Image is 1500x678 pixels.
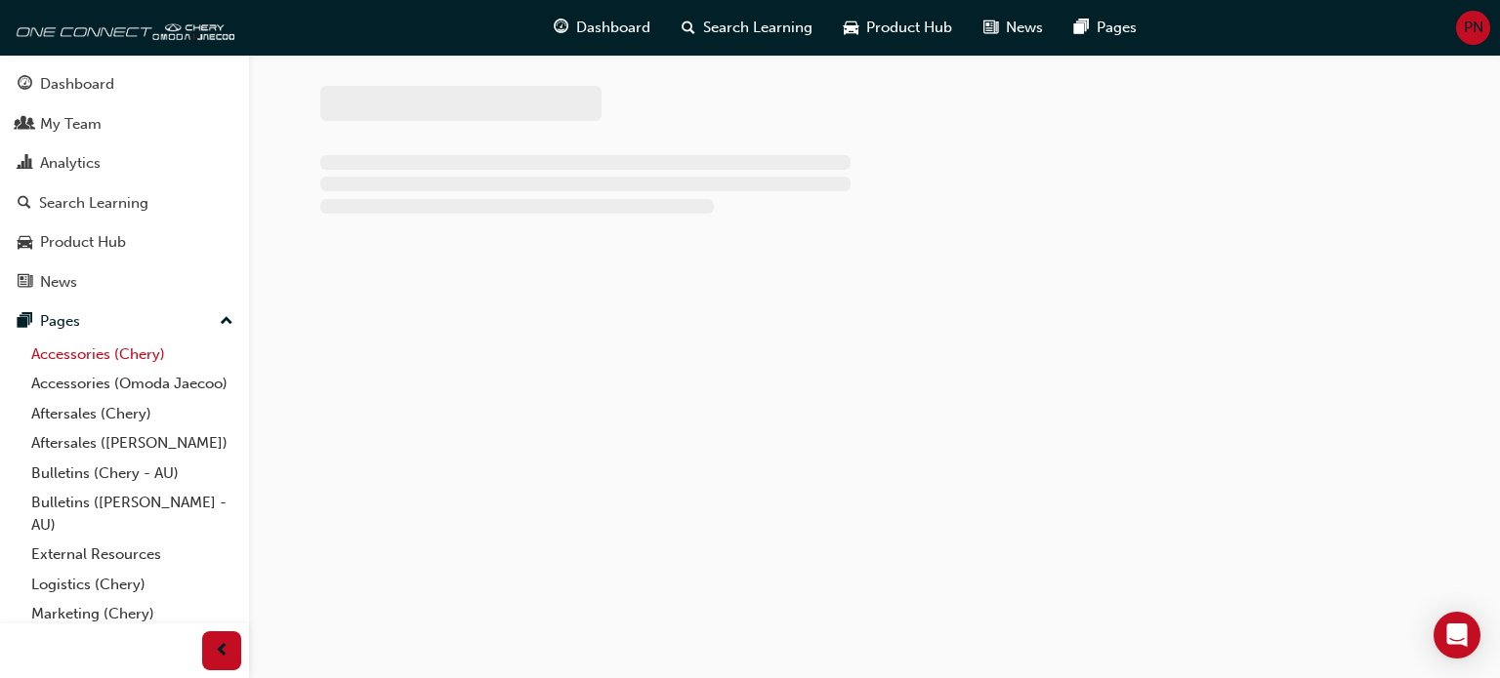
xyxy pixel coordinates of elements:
button: PN [1456,11,1490,45]
span: prev-icon [215,639,229,663]
span: up-icon [220,309,233,335]
span: pages-icon [1074,16,1089,40]
a: Marketing (Chery) [23,599,241,629]
div: Open Intercom Messenger [1434,612,1480,658]
a: Bulletins ([PERSON_NAME] - AU) [23,488,241,539]
div: Dashboard [40,73,114,96]
div: Pages [40,310,80,333]
span: Search Learning [703,17,812,39]
a: Logistics (Chery) [23,570,241,600]
a: news-iconNews [968,8,1059,48]
span: PN [1464,17,1483,39]
a: Accessories (Chery) [23,339,241,370]
a: guage-iconDashboard [538,8,666,48]
span: news-icon [983,16,998,40]
span: Dashboard [576,17,650,39]
span: search-icon [682,16,695,40]
span: people-icon [18,116,32,134]
span: News [1006,17,1043,39]
a: External Resources [23,539,241,570]
span: search-icon [18,195,31,213]
a: My Team [8,106,241,142]
span: car-icon [18,234,32,252]
a: Aftersales ([PERSON_NAME]) [23,428,241,459]
div: News [40,271,77,294]
div: Search Learning [39,192,148,215]
div: My Team [40,113,102,136]
span: Product Hub [866,17,952,39]
a: Dashboard [8,66,241,102]
a: Product Hub [8,224,241,260]
span: pages-icon [18,313,32,331]
a: car-iconProduct Hub [828,8,968,48]
div: Analytics [40,152,101,175]
button: DashboardMy TeamAnalyticsSearch LearningProduct HubNews [8,62,241,303]
button: Pages [8,303,241,339]
span: guage-icon [18,76,32,94]
a: Search Learning [8,185,241,221]
span: Pages [1097,17,1137,39]
a: search-iconSearch Learning [666,8,828,48]
span: guage-icon [554,16,568,40]
a: Analytics [8,145,241,181]
div: Product Hub [40,231,126,254]
a: Accessories (Omoda Jaecoo) [23,369,241,399]
span: news-icon [18,274,32,292]
span: chart-icon [18,155,32,173]
img: oneconnect [10,8,234,47]
a: pages-iconPages [1059,8,1152,48]
a: News [8,264,241,300]
a: Bulletins (Chery - AU) [23,459,241,489]
a: Aftersales (Chery) [23,399,241,429]
span: car-icon [844,16,858,40]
